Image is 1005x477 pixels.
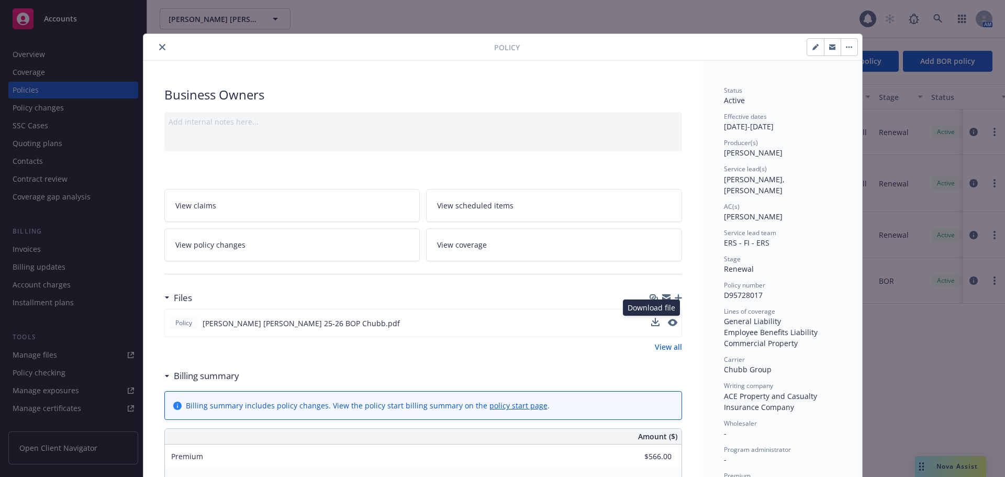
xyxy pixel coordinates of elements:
h3: Files [174,291,192,305]
span: - [724,428,727,438]
span: Writing company [724,381,773,390]
span: D95728017 [724,290,763,300]
span: Amount ($) [638,431,677,442]
a: View policy changes [164,228,420,261]
button: download file [651,318,660,326]
span: Stage [724,254,741,263]
span: Carrier [724,355,745,364]
span: Premium [171,451,203,461]
span: [PERSON_NAME], [PERSON_NAME] [724,174,787,195]
span: [PERSON_NAME] [724,212,783,221]
span: Program administrator [724,445,791,454]
div: Billing summary [164,369,239,383]
button: preview file [668,319,677,326]
div: Download file [623,299,680,316]
input: 0.00 [610,449,678,464]
h3: Billing summary [174,369,239,383]
span: Effective dates [724,112,767,121]
span: Policy number [724,281,765,290]
span: Status [724,86,742,95]
div: Employee Benefits Liability [724,327,841,338]
div: Files [164,291,192,305]
span: Service lead team [724,228,776,237]
a: policy start page [489,401,548,411]
button: download file [651,318,660,329]
button: preview file [668,318,677,329]
span: Policy [173,318,194,328]
span: - [724,454,727,464]
div: Commercial Property [724,338,841,349]
span: ERS - FI - ERS [724,238,769,248]
span: View claims [175,200,216,211]
div: Business Owners [164,86,682,104]
span: ACE Property and Casualty Insurance Company [724,391,819,412]
span: Service lead(s) [724,164,767,173]
span: Policy [494,42,520,53]
span: Chubb Group [724,364,772,374]
span: Renewal [724,264,754,274]
a: View claims [164,189,420,222]
div: [DATE] - [DATE] [724,112,841,132]
button: close [156,41,169,53]
span: View scheduled items [437,200,513,211]
span: View coverage [437,239,487,250]
span: Active [724,95,745,105]
span: Wholesaler [724,419,757,428]
span: Producer(s) [724,138,758,147]
span: Lines of coverage [724,307,775,316]
a: View scheduled items [426,189,682,222]
div: Add internal notes here... [169,116,678,127]
div: Billing summary includes policy changes. View the policy start billing summary on the . [186,400,550,411]
span: AC(s) [724,202,740,211]
span: [PERSON_NAME] [PERSON_NAME] 25-26 BOP Chubb.pdf [203,318,400,329]
span: [PERSON_NAME] [724,148,783,158]
a: View coverage [426,228,682,261]
a: View all [655,341,682,352]
span: View policy changes [175,239,245,250]
div: General Liability [724,316,841,327]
